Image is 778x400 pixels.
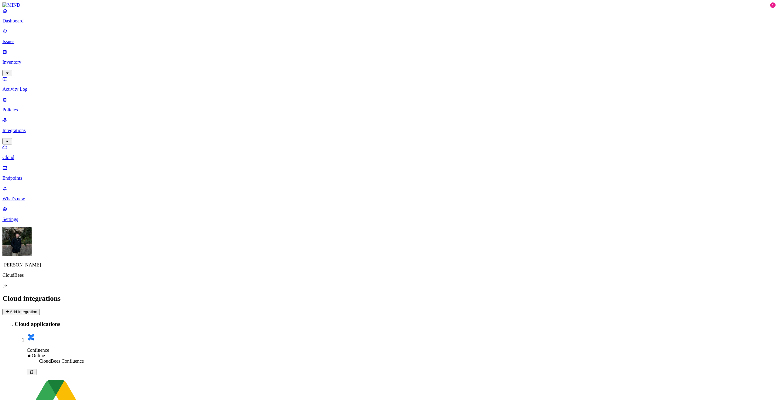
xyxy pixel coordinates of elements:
[15,321,776,327] h3: Cloud applications
[27,347,49,353] span: Confluence
[2,97,776,113] a: Policies
[2,18,776,24] p: Dashboard
[2,227,32,256] img: Álvaro Menéndez Llada
[2,86,776,92] p: Activity Log
[2,144,776,160] a: Cloud
[39,358,84,364] span: CloudBees Confluence
[2,2,20,8] img: MIND
[2,165,776,181] a: Endpoints
[2,294,776,303] h2: Cloud integrations
[2,59,776,65] p: Inventory
[2,117,776,144] a: Integrations
[32,353,45,358] span: Online
[2,309,40,315] button: Add Integration
[2,8,776,24] a: Dashboard
[2,39,776,44] p: Issues
[2,217,776,222] p: Settings
[2,273,776,278] p: CloudBees
[2,186,776,202] a: What's new
[2,262,776,268] p: [PERSON_NAME]
[2,128,776,133] p: Integrations
[2,196,776,202] p: What's new
[2,76,776,92] a: Activity Log
[2,2,776,8] a: MIND
[2,49,776,75] a: Inventory
[2,175,776,181] p: Endpoints
[27,333,35,341] img: confluence
[2,155,776,160] p: Cloud
[2,107,776,113] p: Policies
[2,206,776,222] a: Settings
[770,2,776,8] div: 1
[2,29,776,44] a: Issues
